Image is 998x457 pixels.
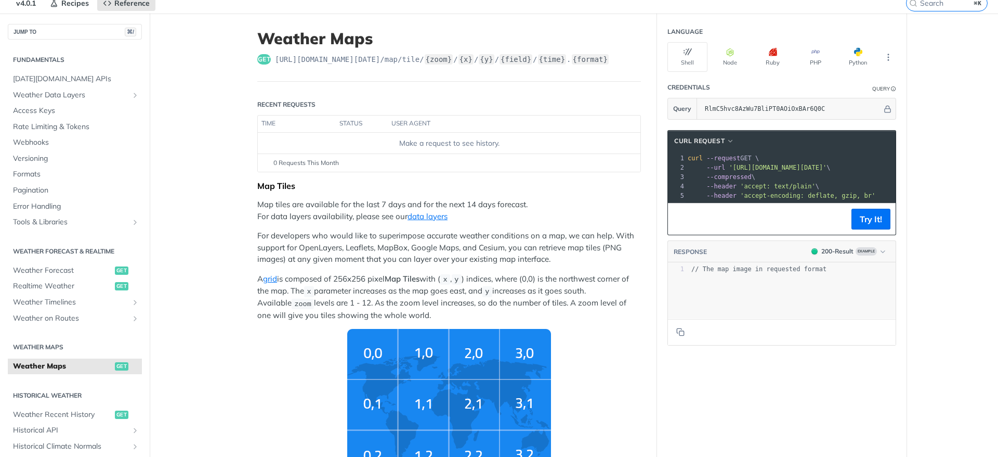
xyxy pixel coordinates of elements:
[8,263,142,278] a: Weather Forecastget
[131,314,139,323] button: Show subpages for Weather on Routes
[688,173,755,181] span: \
[8,183,142,198] a: Pagination
[706,183,737,190] span: --header
[8,423,142,438] a: Historical APIShow subpages for Historical API
[811,248,818,255] span: 200
[8,311,142,326] a: Weather on RoutesShow subpages for Weather on Routes
[388,116,620,132] th: user agent
[8,24,142,40] button: JUMP TO⌘/
[307,288,311,296] span: x
[838,42,878,72] button: Python
[671,136,738,146] button: cURL Request
[8,55,142,65] h2: Fundamentals
[706,155,740,162] span: --request
[8,119,142,135] a: Rate Limiting & Tokens
[884,53,893,62] svg: More ellipsis
[538,54,567,65] label: {time}
[8,359,142,374] a: Weather Mapsget
[729,164,826,171] span: '[URL][DOMAIN_NAME][DATE]'
[13,74,139,84] span: [DATE][DOMAIN_NAME] APIs
[262,138,636,149] div: Make a request to see history.
[706,192,737,199] span: --header
[13,154,139,164] span: Versioning
[485,288,489,296] span: y
[257,199,641,222] p: Map tiles are available for the last 7 days and for the next 14 days forecast. For data layers av...
[258,116,336,132] th: time
[740,192,875,199] span: 'accept-encoding: deflate, gzip, br'
[851,209,890,230] button: Try It!
[115,266,128,275] span: get
[8,87,142,103] a: Weather Data LayersShow subpages for Weather Data Layers
[385,274,419,284] strong: Map Tiles
[8,247,142,256] h2: Weather Forecast & realtime
[8,342,142,352] h2: Weather Maps
[13,122,139,132] span: Rate Limiting & Tokens
[688,164,831,171] span: \
[673,211,688,227] button: Copy to clipboard
[674,136,725,146] span: cURL Request
[13,425,128,436] span: Historical API
[668,154,686,163] div: 1
[668,191,686,200] div: 5
[13,361,112,372] span: Weather Maps
[8,71,142,87] a: [DATE][DOMAIN_NAME] APIs
[13,281,112,291] span: Realtime Weather
[13,313,128,324] span: Weather on Routes
[8,199,142,214] a: Error Handling
[667,42,707,72] button: Shell
[668,98,697,119] button: Query
[13,185,139,196] span: Pagination
[115,282,128,290] span: get
[668,163,686,172] div: 2
[795,42,835,72] button: PHP
[13,201,139,212] span: Error Handling
[115,362,128,371] span: get
[691,265,826,273] span: // The map image in requested format
[668,172,686,182] div: 3
[131,91,139,99] button: Show subpages for Weather Data Layers
[668,182,686,191] div: 4
[273,158,339,168] span: 0 Requests This Month
[131,298,139,307] button: Show subpages for Weather Timelines
[706,173,752,181] span: --compressed
[13,169,139,180] span: Formats
[458,54,474,65] label: {x}
[688,155,759,162] span: GET \
[740,183,816,190] span: 'accept: text/plain'
[8,278,142,294] a: Realtime Weatherget
[8,407,142,423] a: Weather Recent Historyget
[688,155,703,162] span: curl
[500,54,532,65] label: {field}
[13,265,112,276] span: Weather Forecast
[257,181,641,191] div: Map Tiles
[131,426,139,435] button: Show subpages for Historical API
[131,442,139,451] button: Show subpages for Historical Climate Normals
[257,100,316,109] div: Recent Requests
[872,85,890,93] div: Query
[710,42,750,72] button: Node
[8,391,142,400] h2: Historical Weather
[294,300,311,308] span: zoom
[13,217,128,227] span: Tools & Libraries
[275,54,609,65] span: https://api.tomorrow.io/v4/map/tile/{zoom}/{x}/{y}/{field}/{time}.{format}
[667,83,710,92] div: Credentials
[257,29,641,48] h1: Weather Maps
[8,439,142,454] a: Historical Climate NormalsShow subpages for Historical Climate Normals
[13,137,139,148] span: Webhooks
[13,410,112,420] span: Weather Recent History
[673,324,688,340] button: Copy to clipboard
[8,103,142,119] a: Access Keys
[13,297,128,308] span: Weather Timelines
[257,54,271,65] span: get
[13,441,128,452] span: Historical Climate Normals
[872,85,896,93] div: QueryInformation
[673,247,707,257] button: RESPONSE
[882,104,893,114] button: Hide
[125,28,136,36] span: ⌘/
[479,54,494,65] label: {y}
[688,183,819,190] span: \
[257,230,641,265] p: For developers who would like to superimpose accurate weather conditions on a map, we can help. W...
[706,164,725,171] span: --url
[821,247,853,256] div: 200 - Result
[8,151,142,167] a: Versioning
